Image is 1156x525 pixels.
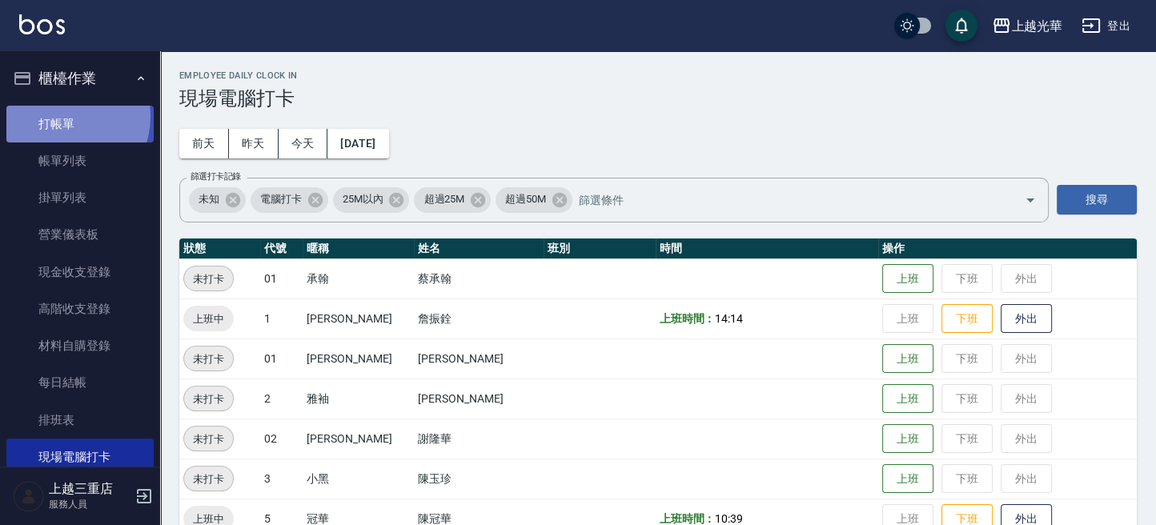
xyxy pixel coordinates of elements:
span: 未打卡 [184,391,233,407]
label: 篩選打卡記錄 [191,170,241,182]
td: 3 [260,459,303,499]
td: 承翰 [303,258,414,299]
button: 上班 [882,384,933,414]
a: 高階收支登錄 [6,291,154,327]
button: [DATE] [327,129,388,158]
button: 搜尋 [1057,185,1137,214]
td: 陳玉珍 [414,459,544,499]
button: 下班 [941,304,993,334]
span: 超過50M [496,191,556,207]
div: 上越光華 [1011,16,1062,36]
div: 電腦打卡 [251,187,328,213]
td: [PERSON_NAME] [303,299,414,339]
td: 謝隆華 [414,419,544,459]
span: 未打卡 [184,271,233,287]
td: [PERSON_NAME] [414,339,544,379]
b: 上班時間： [660,512,716,525]
div: 25M以內 [333,187,410,213]
span: 未打卡 [184,431,233,447]
td: [PERSON_NAME] [303,419,414,459]
td: [PERSON_NAME] [303,339,414,379]
div: 未知 [189,187,246,213]
button: save [945,10,977,42]
input: 篩選條件 [575,186,997,214]
button: Open [1018,187,1043,213]
td: 01 [260,258,303,299]
span: 未知 [189,191,229,207]
span: 14:14 [715,312,743,325]
button: 上班 [882,464,933,494]
td: 蔡承翰 [414,258,544,299]
button: 上班 [882,264,933,294]
th: 暱稱 [303,238,414,259]
span: 超過25M [414,191,474,207]
button: 外出 [1001,304,1052,334]
button: 櫃檯作業 [6,58,154,99]
td: 1 [260,299,303,339]
img: Logo [19,14,65,34]
th: 狀態 [179,238,260,259]
p: 服務人員 [49,497,130,511]
a: 掛單列表 [6,179,154,216]
button: 上班 [882,424,933,454]
h5: 上越三重店 [49,481,130,497]
div: 超過50M [496,187,572,213]
a: 排班表 [6,402,154,439]
td: 小黑 [303,459,414,499]
span: 未打卡 [184,351,233,367]
span: 上班中 [183,311,234,327]
td: 雅袖 [303,379,414,419]
td: [PERSON_NAME] [414,379,544,419]
a: 營業儀表板 [6,216,154,253]
button: 上越光華 [985,10,1069,42]
a: 材料自購登錄 [6,327,154,364]
td: 2 [260,379,303,419]
td: 詹振銓 [414,299,544,339]
button: 登出 [1075,11,1137,41]
h2: Employee Daily Clock In [179,70,1137,81]
span: 未打卡 [184,471,233,487]
button: 前天 [179,129,229,158]
a: 現場電腦打卡 [6,439,154,475]
span: 10:39 [715,512,743,525]
td: 02 [260,419,303,459]
button: 今天 [279,129,328,158]
th: 操作 [878,238,1137,259]
h3: 現場電腦打卡 [179,87,1137,110]
a: 現金收支登錄 [6,254,154,291]
th: 班別 [544,238,655,259]
span: 25M以內 [333,191,393,207]
span: 電腦打卡 [251,191,311,207]
button: 昨天 [229,129,279,158]
th: 姓名 [414,238,544,259]
a: 打帳單 [6,106,154,142]
b: 上班時間： [660,312,716,325]
div: 超過25M [414,187,491,213]
td: 01 [260,339,303,379]
th: 時間 [656,238,878,259]
button: 上班 [882,344,933,374]
th: 代號 [260,238,303,259]
a: 每日結帳 [6,364,154,401]
a: 帳單列表 [6,142,154,179]
img: Person [13,480,45,512]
